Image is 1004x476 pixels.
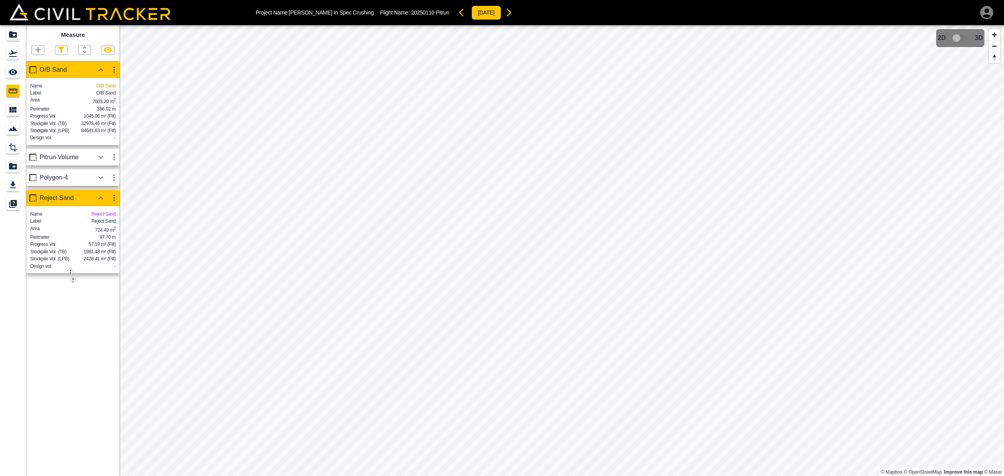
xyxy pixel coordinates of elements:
[256,9,374,16] p: Project Name: [PERSON_NAME] In Spec Crushing
[881,469,902,475] a: Mapbox
[411,9,449,16] span: 20250110 Pitrun
[989,52,1000,63] button: Reset bearing to north
[989,29,1000,40] button: Zoom in
[9,4,171,20] img: Civil Tracker
[989,40,1000,52] button: Zoom out
[938,35,946,42] span: 2D
[949,31,972,45] span: 3D model not uploaded yet
[975,35,983,42] span: 3D
[471,5,501,20] button: [DATE]
[944,469,983,475] a: Map feedback
[380,9,449,16] p: Flight Name:
[984,469,1002,475] a: Maxar
[904,469,942,475] a: OpenStreetMap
